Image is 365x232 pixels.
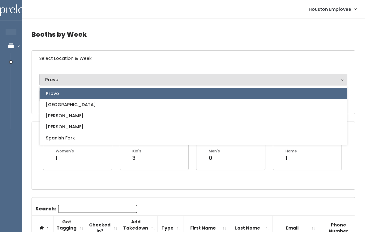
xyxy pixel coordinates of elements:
[132,154,141,162] div: 3
[286,148,297,154] div: Home
[58,205,137,213] input: Search:
[209,148,220,154] div: Men's
[309,6,351,13] span: Houston Employee
[46,135,75,141] span: Spanish Fork
[39,74,347,85] button: Provo
[56,154,74,162] div: 1
[46,112,84,119] span: [PERSON_NAME]
[132,148,141,154] div: Kid's
[46,123,84,130] span: [PERSON_NAME]
[46,101,96,108] span: [GEOGRAPHIC_DATA]
[36,205,137,213] label: Search:
[32,51,355,66] h6: Select Location & Week
[286,154,297,162] div: 1
[56,148,74,154] div: Women's
[303,2,363,16] a: Houston Employee
[46,90,59,97] span: Provo
[209,154,220,162] div: 0
[45,76,341,83] div: Provo
[32,26,355,43] h4: Booths by Week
